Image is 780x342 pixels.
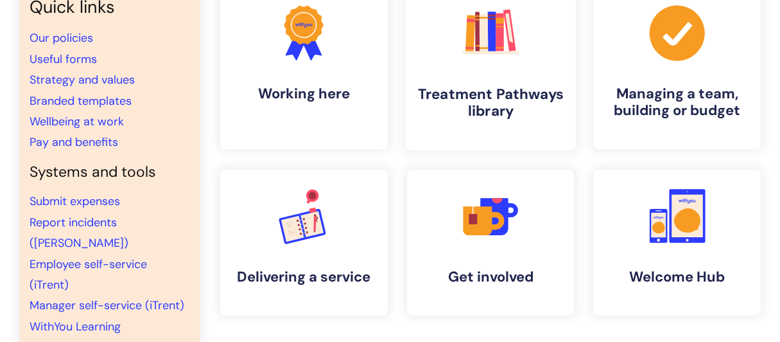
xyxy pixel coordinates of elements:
h4: Welcome Hub [603,269,750,285]
h4: Systems and tools [30,163,189,181]
h4: Managing a team, building or budget [603,85,750,120]
a: Our policies [30,30,93,46]
a: WithYou Learning [30,319,121,334]
a: Report incidents ([PERSON_NAME]) [30,215,128,251]
a: Get involved [407,170,575,315]
h4: Delivering a service [230,269,377,285]
a: Manager self-service (iTrent) [30,298,184,313]
a: Submit expenses [30,194,120,209]
a: Wellbeing at work [30,114,124,129]
a: Strategy and values [30,72,135,87]
h4: Treatment Pathways library [416,85,565,120]
a: Branded templates [30,93,132,109]
a: Useful forms [30,51,97,67]
a: Welcome Hub [593,170,761,315]
a: Delivering a service [220,170,388,315]
h4: Get involved [417,269,564,285]
a: Employee self-service (iTrent) [30,256,147,292]
a: Pay and benefits [30,134,118,150]
h4: Working here [230,85,377,102]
